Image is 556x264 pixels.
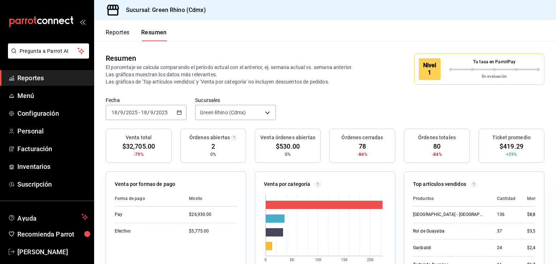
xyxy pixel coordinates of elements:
[141,110,147,115] input: --
[260,134,315,141] h3: Venta órdenes abiertas
[183,191,237,206] th: Monto
[200,109,246,116] span: Green Rhino (Cdmx)
[276,141,300,151] span: $530.00
[126,134,152,141] h3: Venta total
[527,212,547,218] div: $8,840.00
[17,73,88,83] span: Reportes
[341,258,348,262] text: 15K
[367,258,374,262] text: 20K
[506,151,517,158] span: +29%
[17,229,88,239] span: Recomienda Parrot
[189,212,237,218] div: $26,930.00
[115,191,183,206] th: Forma de pago
[115,228,177,234] div: Efectivo
[156,110,168,115] input: ----
[413,245,485,251] div: Garibaldi
[17,247,88,257] span: [PERSON_NAME]
[315,258,322,262] text: 10K
[527,245,547,251] div: $2,400.00
[413,180,466,188] p: Top artículos vendidos
[433,141,441,151] span: 80
[5,52,89,60] a: Pregunta a Parrot AI
[492,134,531,141] h3: Ticket promedio
[418,134,456,141] h3: Órdenes totales
[285,151,291,158] span: 0%
[115,180,175,188] p: Venta por formas de pago
[122,141,155,151] span: $32,705.00
[17,162,88,171] span: Inventarios
[126,110,138,115] input: ----
[341,134,383,141] h3: Órdenes cerradas
[17,108,88,118] span: Configuración
[500,141,523,151] span: $419.29
[20,47,78,55] span: Pregunta a Parrot AI
[211,141,215,151] span: 2
[134,151,144,158] span: -79%
[118,110,120,115] span: /
[491,191,521,206] th: Cantidad
[357,151,367,158] span: -84%
[413,228,485,234] div: Rol de Guayaba
[106,98,186,103] label: Fecha
[17,213,79,221] span: Ayuda
[497,212,515,218] div: 136
[359,141,366,151] span: 78
[120,6,206,14] h3: Sucursal: Green Rhino (Cdmx)
[17,179,88,189] span: Suscripción
[449,59,540,65] p: Tu tasa en ParrotPay
[80,19,85,25] button: open_drawer_menu
[123,110,126,115] span: /
[290,258,294,262] text: 5K
[111,110,118,115] input: --
[17,91,88,101] span: Menú
[432,151,442,158] span: -84%
[106,29,167,41] div: navigation tabs
[120,110,123,115] input: --
[264,180,311,188] p: Venta por categoría
[419,58,441,80] div: Nivel 1
[521,191,547,206] th: Monto
[195,98,276,103] label: Sucursales
[210,151,216,158] span: 0%
[139,110,140,115] span: -
[497,228,515,234] div: 37
[8,43,89,59] button: Pregunta a Parrot AI
[115,212,177,218] div: Pay
[497,245,515,251] div: 24
[106,64,362,85] p: El porcentaje se calcula comparando el período actual con el anterior, ej. semana actual vs. sema...
[413,191,491,206] th: Productos
[141,29,167,41] button: Resumen
[449,74,540,80] p: En evaluación
[17,144,88,154] span: Facturación
[265,258,267,262] text: 0
[106,29,130,41] button: Reportes
[17,126,88,136] span: Personal
[189,228,237,234] div: $5,775.00
[189,134,230,141] h3: Órdenes abiertas
[153,110,156,115] span: /
[147,110,149,115] span: /
[527,228,547,234] div: $3,515.00
[413,212,485,218] div: [GEOGRAPHIC_DATA] - [GEOGRAPHIC_DATA]
[106,53,136,64] div: Resumen
[150,110,153,115] input: --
